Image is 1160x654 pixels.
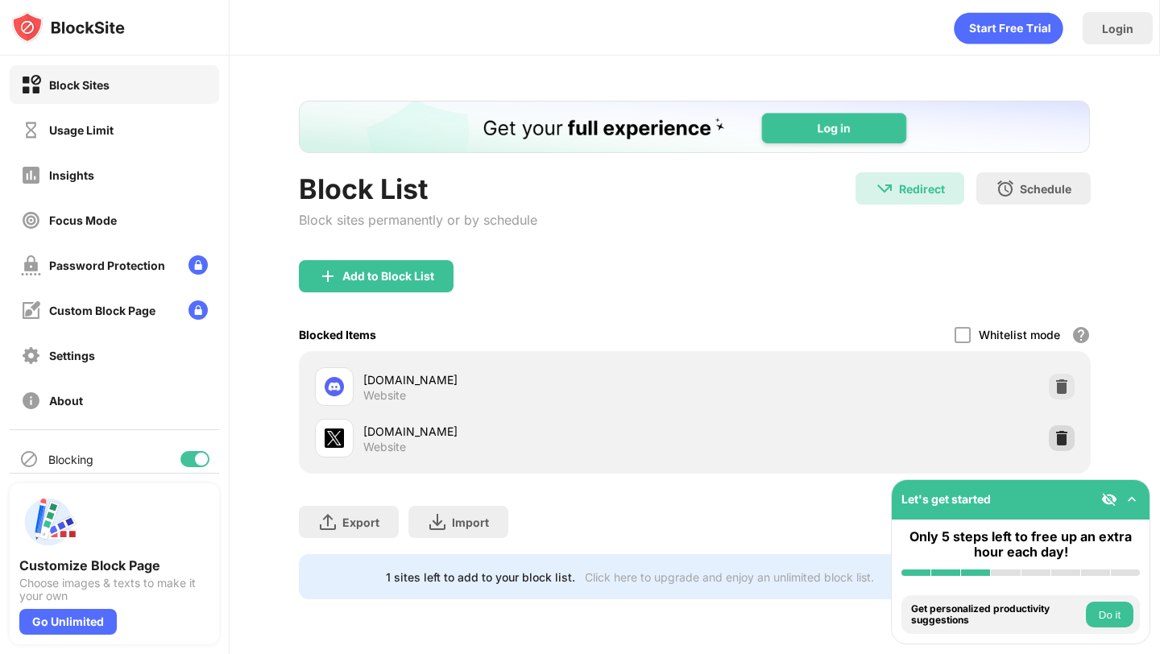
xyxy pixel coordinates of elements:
img: time-usage-off.svg [21,120,41,140]
div: Customize Block Page [19,557,209,573]
div: Only 5 steps left to free up an extra hour each day! [901,529,1140,560]
img: eye-not-visible.svg [1101,491,1117,507]
img: favicons [325,377,344,396]
div: Website [363,388,406,403]
div: Schedule [1020,182,1071,196]
div: Go Unlimited [19,609,117,635]
div: Redirect [899,182,945,196]
div: Let's get started [901,492,991,506]
button: Do it [1086,602,1133,627]
img: lock-menu.svg [188,255,208,275]
div: Block Sites [49,78,110,92]
div: Blocking [48,453,93,466]
div: Focus Mode [49,213,117,227]
div: Login [1102,22,1133,35]
div: Block sites permanently or by schedule [299,212,537,228]
div: Click here to upgrade and enjoy an unlimited block list. [585,570,874,584]
img: settings-off.svg [21,346,41,366]
div: Whitelist mode [979,328,1060,341]
div: Export [342,515,379,529]
img: focus-off.svg [21,210,41,230]
div: Insights [49,168,94,182]
img: insights-off.svg [21,165,41,185]
div: 1 sites left to add to your block list. [386,570,575,584]
div: Custom Block Page [49,304,155,317]
div: Import [452,515,489,529]
img: push-custom-page.svg [19,493,77,551]
div: Settings [49,349,95,362]
div: About [49,394,83,408]
img: favicons [325,428,344,448]
div: Block List [299,172,537,205]
img: omni-setup-toggle.svg [1124,491,1140,507]
div: Usage Limit [49,123,114,137]
img: customize-block-page-off.svg [21,300,41,321]
div: Get personalized productivity suggestions [911,603,1082,627]
img: password-protection-off.svg [21,255,41,275]
img: block-on.svg [21,75,41,95]
div: Add to Block List [342,270,434,283]
div: Choose images & texts to make it your own [19,577,209,602]
div: Blocked Items [299,328,376,341]
img: blocking-icon.svg [19,449,39,469]
div: animation [954,12,1063,44]
img: about-off.svg [21,391,41,411]
div: [DOMAIN_NAME] [363,371,694,388]
div: Website [363,440,406,454]
div: Password Protection [49,259,165,272]
div: [DOMAIN_NAME] [363,423,694,440]
img: lock-menu.svg [188,300,208,320]
iframe: Banner [299,101,1090,153]
img: logo-blocksite.svg [11,11,125,43]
